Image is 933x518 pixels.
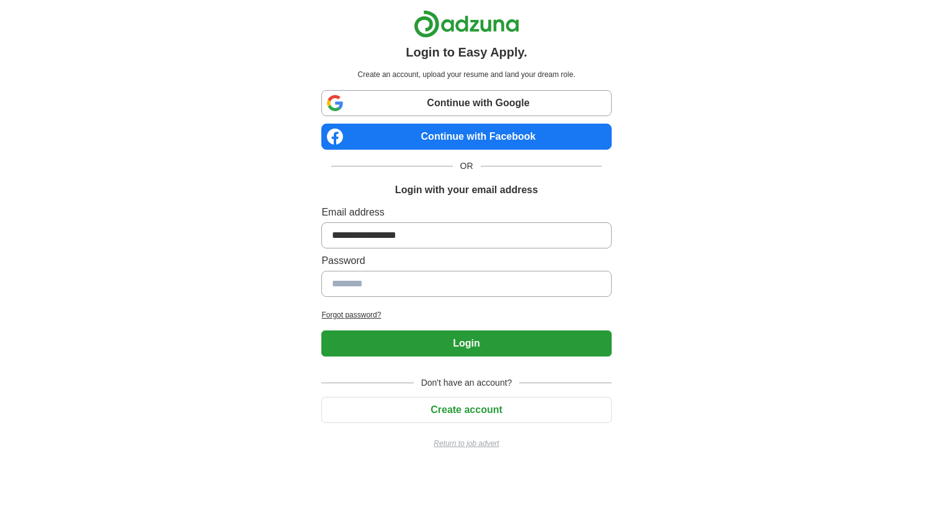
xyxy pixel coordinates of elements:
[321,253,611,268] label: Password
[453,160,481,173] span: OR
[395,183,538,198] h1: Login with your email address
[321,205,611,220] label: Email address
[321,404,611,415] a: Create account
[321,124,611,150] a: Continue with Facebook
[321,309,611,320] a: Forgot password?
[321,438,611,449] a: Return to job advert
[321,330,611,357] button: Login
[324,69,609,80] p: Create an account, upload your resume and land your dream role.
[406,43,527,61] h1: Login to Easy Apply.
[321,90,611,116] a: Continue with Google
[414,10,519,38] img: Adzuna logo
[414,376,520,389] span: Don't have an account?
[321,397,611,423] button: Create account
